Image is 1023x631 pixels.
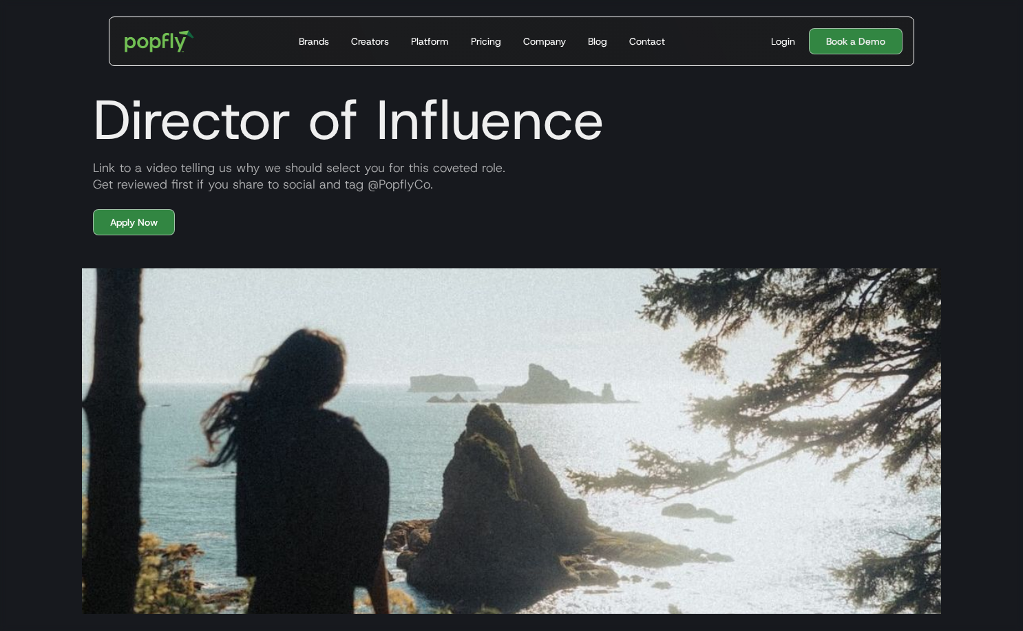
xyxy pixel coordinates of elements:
[411,34,449,48] div: Platform
[771,34,795,48] div: Login
[299,34,329,48] div: Brands
[82,87,941,153] h1: Director of Influence
[766,34,801,48] a: Login
[582,17,613,65] a: Blog
[115,21,204,62] a: home
[471,34,501,48] div: Pricing
[465,17,507,65] a: Pricing
[629,34,665,48] div: Contact
[93,209,175,235] a: Apply Now
[809,28,903,54] a: Book a Demo
[523,34,566,48] div: Company
[518,17,571,65] a: Company
[624,17,671,65] a: Contact
[82,160,941,193] div: Link to a video telling us why we should select you for this coveted role. Get reviewed first if ...
[351,34,389,48] div: Creators
[405,17,454,65] a: Platform
[346,17,394,65] a: Creators
[588,34,607,48] div: Blog
[293,17,335,65] a: Brands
